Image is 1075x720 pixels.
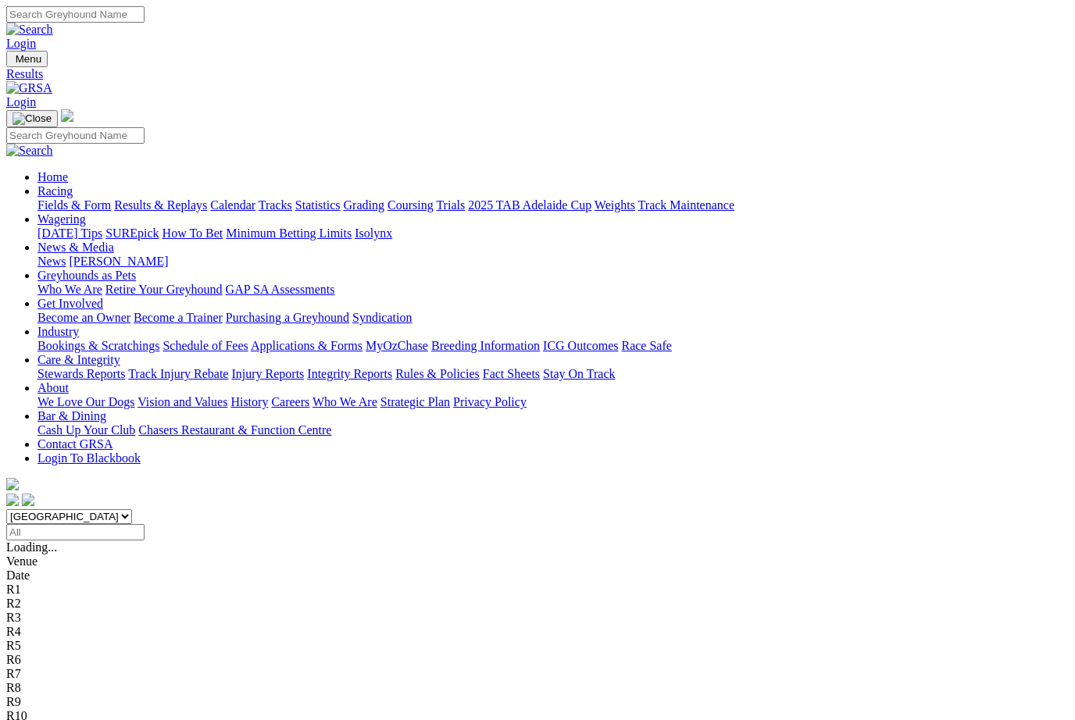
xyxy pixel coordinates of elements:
[431,339,540,352] a: Breeding Information
[37,451,141,465] a: Login To Blackbook
[6,478,19,490] img: logo-grsa-white.png
[638,198,734,212] a: Track Maintenance
[307,367,392,380] a: Integrity Reports
[436,198,465,212] a: Trials
[6,569,1069,583] div: Date
[6,110,58,127] button: Toggle navigation
[61,109,73,122] img: logo-grsa-white.png
[37,381,69,394] a: About
[6,144,53,158] img: Search
[352,311,412,324] a: Syndication
[6,127,145,144] input: Search
[22,494,34,506] img: twitter.svg
[6,597,1069,611] div: R2
[134,311,223,324] a: Become a Trainer
[595,198,635,212] a: Weights
[210,198,255,212] a: Calendar
[226,311,349,324] a: Purchasing a Greyhound
[105,226,159,240] a: SUREpick
[226,283,335,296] a: GAP SA Assessments
[37,367,1069,381] div: Care & Integrity
[6,681,1069,695] div: R8
[37,212,86,226] a: Wagering
[251,339,362,352] a: Applications & Forms
[37,198,111,212] a: Fields & Form
[6,540,57,554] span: Loading...
[6,51,48,67] button: Toggle navigation
[6,81,52,95] img: GRSA
[387,198,434,212] a: Coursing
[37,311,130,324] a: Become an Owner
[37,283,1069,297] div: Greyhounds as Pets
[37,339,1069,353] div: Industry
[37,184,73,198] a: Racing
[483,367,540,380] a: Fact Sheets
[6,6,145,23] input: Search
[355,226,392,240] a: Isolynx
[226,226,352,240] a: Minimum Betting Limits
[37,255,66,268] a: News
[6,583,1069,597] div: R1
[6,524,145,540] input: Select date
[6,23,53,37] img: Search
[230,395,268,408] a: History
[6,37,36,50] a: Login
[543,367,615,380] a: Stay On Track
[621,339,671,352] a: Race Safe
[6,554,1069,569] div: Venue
[162,339,248,352] a: Schedule of Fees
[6,494,19,506] img: facebook.svg
[37,339,159,352] a: Bookings & Scratchings
[295,198,341,212] a: Statistics
[6,667,1069,681] div: R7
[12,112,52,125] img: Close
[37,437,112,451] a: Contact GRSA
[344,198,384,212] a: Grading
[6,653,1069,667] div: R6
[231,367,304,380] a: Injury Reports
[312,395,377,408] a: Who We Are
[37,367,125,380] a: Stewards Reports
[6,67,1069,81] a: Results
[37,283,102,296] a: Who We Are
[37,409,106,422] a: Bar & Dining
[37,353,120,366] a: Care & Integrity
[105,283,223,296] a: Retire Your Greyhound
[37,255,1069,269] div: News & Media
[37,226,1069,241] div: Wagering
[37,423,135,437] a: Cash Up Your Club
[162,226,223,240] a: How To Bet
[16,53,41,65] span: Menu
[37,395,1069,409] div: About
[543,339,618,352] a: ICG Outcomes
[37,423,1069,437] div: Bar & Dining
[259,198,292,212] a: Tracks
[6,625,1069,639] div: R4
[37,226,102,240] a: [DATE] Tips
[468,198,591,212] a: 2025 TAB Adelaide Cup
[37,395,134,408] a: We Love Our Dogs
[37,198,1069,212] div: Racing
[128,367,228,380] a: Track Injury Rebate
[137,395,227,408] a: Vision and Values
[37,325,79,338] a: Industry
[271,395,309,408] a: Careers
[114,198,207,212] a: Results & Replays
[6,695,1069,709] div: R9
[453,395,527,408] a: Privacy Policy
[6,639,1069,653] div: R5
[37,269,136,282] a: Greyhounds as Pets
[69,255,168,268] a: [PERSON_NAME]
[6,611,1069,625] div: R3
[6,95,36,109] a: Login
[37,241,114,254] a: News & Media
[138,423,331,437] a: Chasers Restaurant & Function Centre
[37,297,103,310] a: Get Involved
[37,311,1069,325] div: Get Involved
[366,339,428,352] a: MyOzChase
[380,395,450,408] a: Strategic Plan
[37,170,68,184] a: Home
[395,367,480,380] a: Rules & Policies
